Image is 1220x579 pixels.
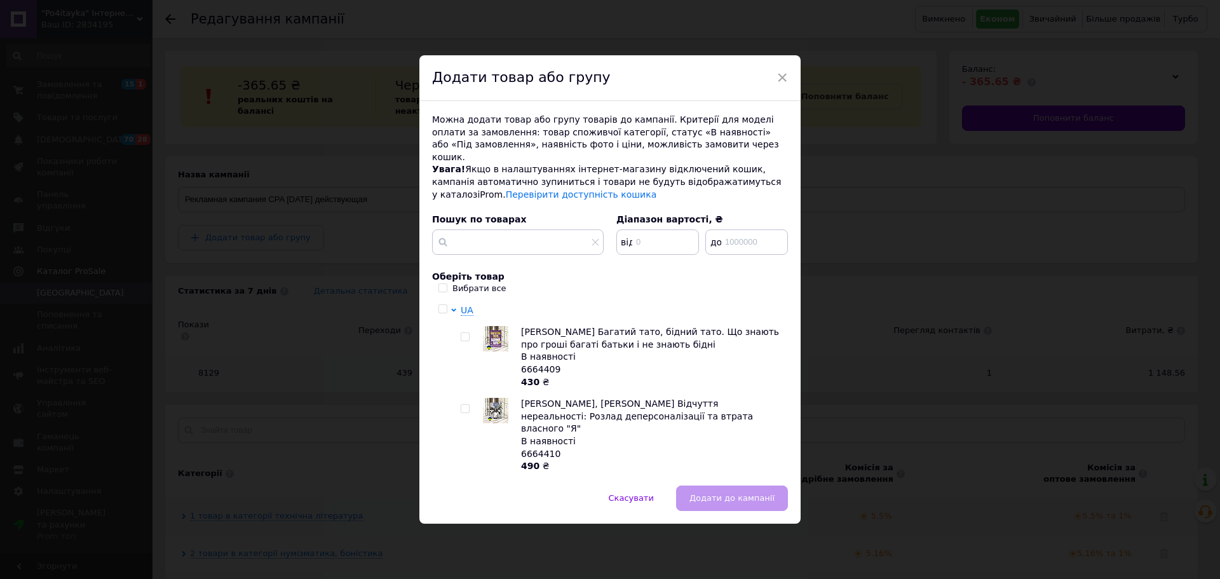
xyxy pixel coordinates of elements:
[521,460,781,473] div: ₴
[432,163,788,201] div: Якщо в налаштуваннях інтернет-магазину відключений кошик, кампанія автоматично зупиниться і товар...
[506,189,657,200] a: Перевірити доступність кошика
[618,236,634,249] span: від
[521,327,779,350] span: [PERSON_NAME] Багатий тато, бідний тато. Що знають про гроші багаті батьки і не знають бідні
[521,376,781,389] div: ₴
[419,55,801,101] div: Додати товар або групу
[705,229,788,255] input: 1000000
[616,229,699,255] input: 0
[595,486,667,511] button: Скасувати
[483,326,508,351] img: Роберт Кійосакі Багатий тато, бідний тато. Що знають про гроші багаті батьки і не знають бідні
[432,271,505,282] span: Оберіть товар
[521,449,560,459] span: 6664410
[776,67,788,88] span: ×
[432,164,465,174] span: Увага!
[609,493,654,503] span: Скасувати
[521,364,560,374] span: 6664409
[521,398,753,433] span: [PERSON_NAME], [PERSON_NAME] Відчуття нереальності: Розлад деперсоналізації та втрата власного "Я"
[452,283,506,294] div: Вибрати все
[483,398,508,423] img: Дафні Сімеон, Джеффрі Еб’юґел Відчуття нереальності: Розлад деперсоналізації та втрата власного "Я"
[521,435,781,448] div: В наявності
[432,114,788,163] div: Можна додати товар або групу товарів до кампанії. Критерії для моделі оплати за замовлення: товар...
[461,305,473,315] span: UA
[616,214,723,224] span: Діапазон вартості, ₴
[707,236,722,249] span: до
[521,377,539,387] b: 430
[521,461,539,471] b: 490
[521,351,781,364] div: В наявності
[432,214,526,224] span: Пошук по товарах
